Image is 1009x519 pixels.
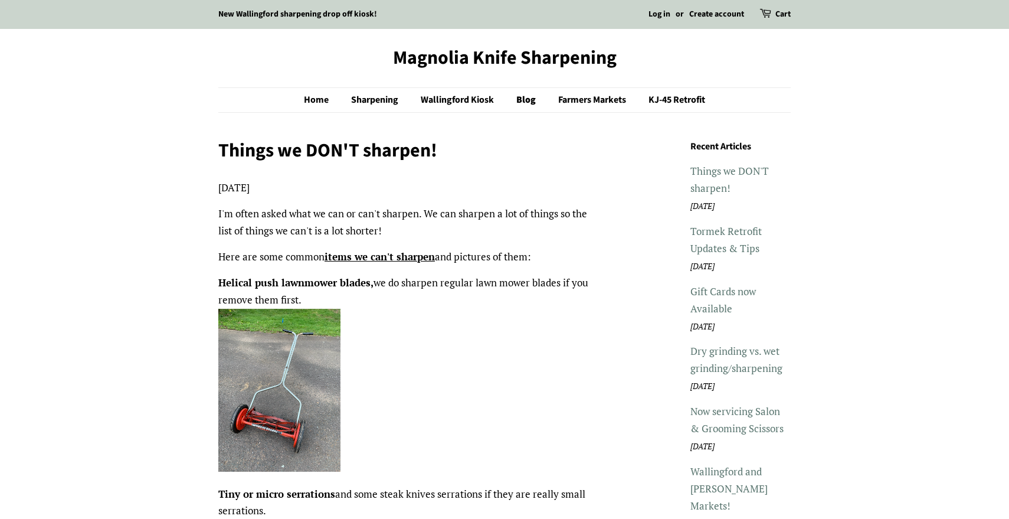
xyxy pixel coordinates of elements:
a: Log in [648,8,670,20]
a: Cart [775,8,791,22]
strong: items we can't sharpen [325,250,435,263]
li: or [676,8,684,22]
a: Sharpening [342,88,410,112]
a: Now servicing Salon & Grooming Scissors [690,404,784,435]
img: Oldschool mower blades? : r/sharpening [218,309,340,472]
h3: Recent Articles [690,139,791,155]
a: Home [304,88,340,112]
a: Create account [689,8,744,20]
a: New Wallingford sharpening drop off kiosk! [218,8,377,20]
a: Farmers Markets [549,88,638,112]
a: Gift Cards now Available [690,285,756,315]
p: we do sharpen regular lawn mower blades if you remove them first. [218,275,594,477]
em: [DATE] [690,201,715,211]
a: Tormek Retrofit Updates & Tips [690,224,762,255]
h1: Things we DON'T sharpen! [218,139,594,162]
em: [DATE] [690,381,715,391]
a: Wallingford Kiosk [412,88,506,112]
em: [DATE] [690,321,715,332]
a: KJ-45 Retrofit [640,88,705,112]
a: Wallingford and [PERSON_NAME] Markets! [690,465,768,513]
a: Magnolia Knife Sharpening [218,47,791,69]
time: [DATE] [218,181,250,194]
em: [DATE] [690,261,715,272]
a: Dry grinding vs. wet grinding/sharpening [690,344,782,375]
em: [DATE] [690,441,715,452]
strong: Helical push lawnmower blades, [218,276,374,289]
p: I'm often asked what we can or can't sharpen. We can sharpen a lot of things so the list of thing... [218,205,594,240]
a: Blog [507,88,548,112]
a: Things we DON'T sharpen! [690,164,769,195]
strong: Tiny or micro serrations [218,487,335,501]
p: Here are some common and pictures of them: [218,249,594,266]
